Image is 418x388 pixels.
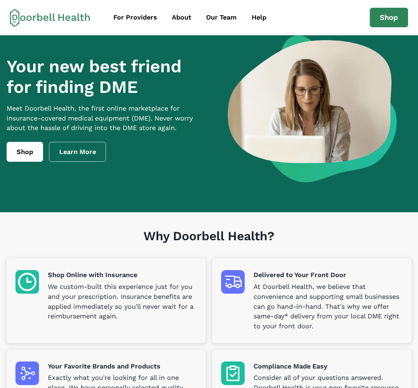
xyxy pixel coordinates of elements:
[254,270,403,280] p: Delivered to Your Front Door
[245,9,273,26] a: Help
[165,9,198,26] a: About
[172,13,191,22] div: About
[252,13,266,22] div: Help
[48,270,197,280] p: Shop Online with Insurance
[7,229,411,259] h1: Why Doorbell Health?
[15,270,39,294] img: Shop Online with Insurance icon
[49,142,106,162] a: Learn More
[107,9,164,26] a: For Providers
[7,142,43,162] a: Shop
[48,282,197,322] p: We custom-built this experience just for you and your prescription. Insurance benefits are applie...
[221,361,245,385] img: Compliance Made Easy icon
[48,361,197,371] p: Your Favorite Brands and Products
[7,104,205,133] p: Meet Doorbell Health, the first online marketplace for insurance-covered medical equipment (DME)....
[370,8,408,28] a: Shop
[15,361,39,385] img: Your Favorite Brands and Products icon
[228,35,397,182] img: a woman looking at a computer
[113,13,157,22] div: For Providers
[254,282,403,331] p: At Doorbell Health, we believe that convenience and supporting small businesses can go hand-in-ha...
[7,56,205,98] h1: Your new best friend for finding DME
[221,270,245,294] img: Delivered to Your Front Door icon
[199,9,243,26] a: Our Team
[206,13,237,22] div: Our Team
[254,361,403,371] p: Compliance Made Easy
